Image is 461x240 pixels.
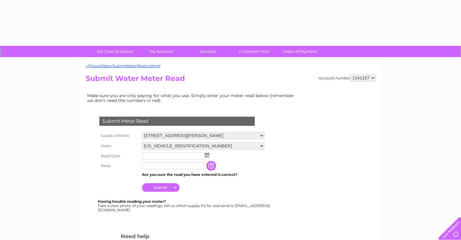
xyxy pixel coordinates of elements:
h2: Submit Water Meter Read [86,74,376,86]
th: Meter [98,141,140,151]
div: Account number [319,74,376,82]
div: Submit Meter Read [99,117,255,126]
th: Supply Address [98,130,140,141]
div: Take a clear photo of your readings, tell us which supply it's for and send to [EMAIL_ADDRESS][DO... [98,199,271,212]
input: Information [206,161,217,171]
a: Services [183,46,233,57]
td: Are you sure the read you have entered is correct? [140,171,266,179]
img: ... [205,153,209,158]
a: ~/Views/Water/SubmitMeterRead.cshtml [86,64,160,68]
a: My Account [136,46,186,57]
a: Customer Help [229,46,279,57]
th: Read [98,161,140,171]
a: Make A Payment [275,46,325,57]
th: Read Date [98,151,140,161]
input: Submit [142,183,179,192]
b: Having trouble reading your meter? [98,199,166,204]
td: Make sure you are only paying for what you use. Simply enter your meter read below (remember we d... [86,92,299,104]
a: My Clear Business [90,46,140,57]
